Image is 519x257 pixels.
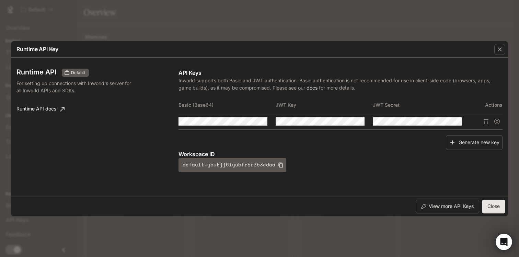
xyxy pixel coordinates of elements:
[496,234,512,250] iframe: Intercom live chat
[16,45,58,53] p: Runtime API Key
[62,69,89,77] div: These keys will apply to your current workspace only
[307,85,318,91] a: docs
[178,158,286,172] button: default-ybukjj6lyubfr5r353edaa
[178,150,503,158] p: Workspace ID
[178,77,503,91] p: Inworld supports both Basic and JWT authentication. Basic authentication is not recommended for u...
[470,97,503,113] th: Actions
[416,200,479,213] button: View more API Keys
[16,80,134,94] p: For setting up connections with Inworld's server for all Inworld APIs and SDKs.
[178,69,503,77] p: API Keys
[446,135,503,150] button: Generate new key
[482,200,505,213] button: Close
[14,102,67,116] a: Runtime API docs
[16,69,56,75] h3: Runtime API
[178,97,276,113] th: Basic (Base64)
[373,97,470,113] th: JWT Secret
[492,116,503,127] button: Suspend API key
[68,70,88,76] span: Default
[481,116,492,127] button: Delete API key
[276,97,373,113] th: JWT Key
